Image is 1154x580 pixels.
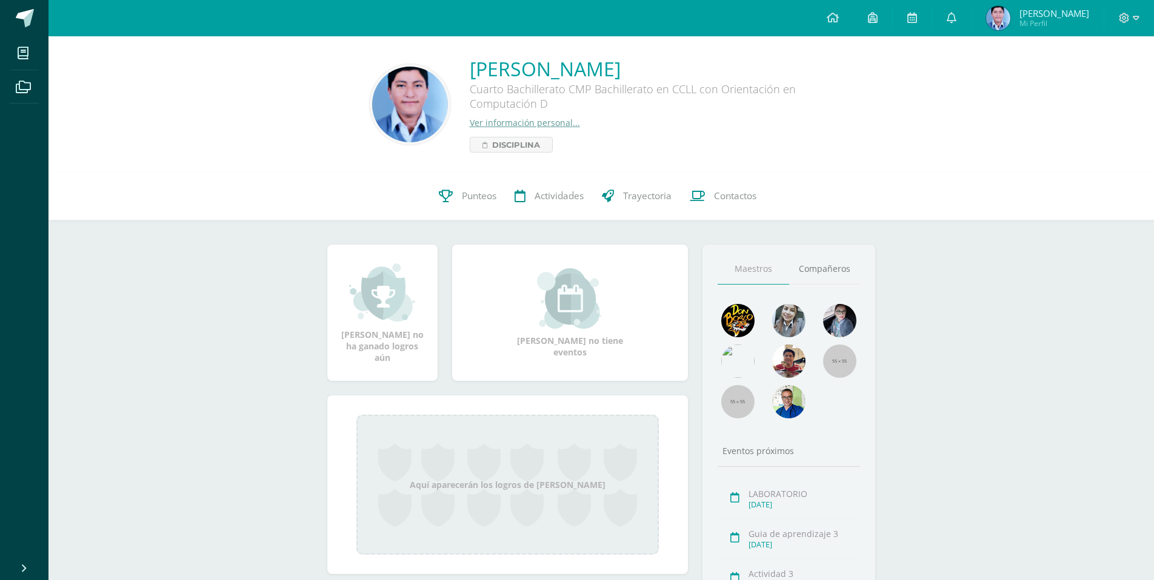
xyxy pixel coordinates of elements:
a: Trayectoria [593,172,681,220]
div: Guia de aprendizaje 3 [749,528,857,539]
span: Punteos [462,189,496,202]
div: Eventos próximos [718,445,861,456]
a: Disciplina [470,137,553,153]
div: [PERSON_NAME] no ha ganado logros aún [339,262,425,363]
div: [DATE] [749,539,857,550]
div: [DATE] [749,499,857,510]
span: [PERSON_NAME] [1019,7,1089,19]
a: Ver información personal... [470,117,580,128]
div: Cuarto Bachillerato CMP Bachillerato en CCLL con Orientación en Computación D [470,82,833,117]
img: 29fc2a48271e3f3676cb2cb292ff2552.png [721,304,755,337]
span: Trayectoria [623,189,672,202]
span: Disciplina [492,137,540,152]
img: event_small.png [537,268,603,329]
a: Contactos [681,172,765,220]
img: 2831f3331a3cbb0491b6731354618ec6.png [986,6,1010,30]
div: Aquí aparecerán los logros de [PERSON_NAME] [356,415,659,555]
img: 55x55 [823,344,856,378]
img: 10741f48bcca31577cbcd80b61dad2f3.png [772,385,805,418]
a: Punteos [430,172,505,220]
img: 11152eb22ca3048aebc25a5ecf6973a7.png [772,344,805,378]
img: c25c8a4a46aeab7e345bf0f34826bacf.png [721,344,755,378]
img: db1393d76c2270a870138a544ad0c571.png [372,67,448,142]
a: [PERSON_NAME] [470,56,833,82]
img: b8baad08a0802a54ee139394226d2cf3.png [823,304,856,337]
span: Contactos [714,189,756,202]
div: [PERSON_NAME] no tiene eventos [509,268,630,358]
img: 45bd7986b8947ad7e5894cbc9b781108.png [772,304,805,337]
span: Mi Perfil [1019,18,1089,28]
a: Actividades [505,172,593,220]
a: Compañeros [789,254,861,285]
a: Maestros [718,254,789,285]
img: 55x55 [721,385,755,418]
span: Actividades [535,189,584,202]
div: Actividad 3 [749,568,857,579]
img: achievement_small.png [349,262,415,323]
div: LABORATORIO [749,488,857,499]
